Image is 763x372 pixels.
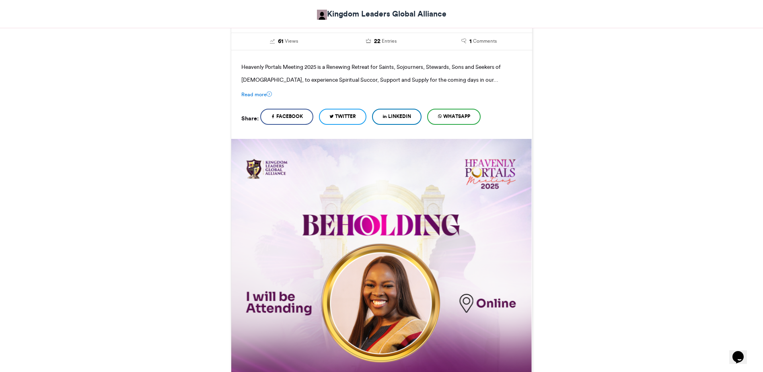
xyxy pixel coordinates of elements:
a: Facebook [260,109,313,125]
span: 1 [469,37,472,46]
a: Read more [241,91,272,98]
h5: Share: [241,113,259,124]
a: 22 Entries [339,37,424,46]
span: 22 [374,37,380,46]
a: LinkedIn [372,109,422,125]
span: Twitter [335,113,356,120]
span: WhatsApp [443,113,470,120]
span: Comments [473,37,497,45]
span: LinkedIn [388,113,411,120]
span: Facebook [276,113,303,120]
p: Heavenly Portals Meeting 2025 is a Renewing Retreat for Saints, Sojourners, Stewards, Sons and Se... [241,60,522,86]
span: Entries [382,37,397,45]
a: Twitter [319,109,366,125]
a: WhatsApp [427,109,481,125]
a: 1 Comments [436,37,522,46]
span: 61 [278,37,284,46]
a: 61 Views [241,37,327,46]
iframe: chat widget [729,340,755,364]
img: Kingdom Leaders Global Alliance [317,10,327,20]
span: Views [285,37,298,45]
a: Kingdom Leaders Global Alliance [317,8,446,20]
